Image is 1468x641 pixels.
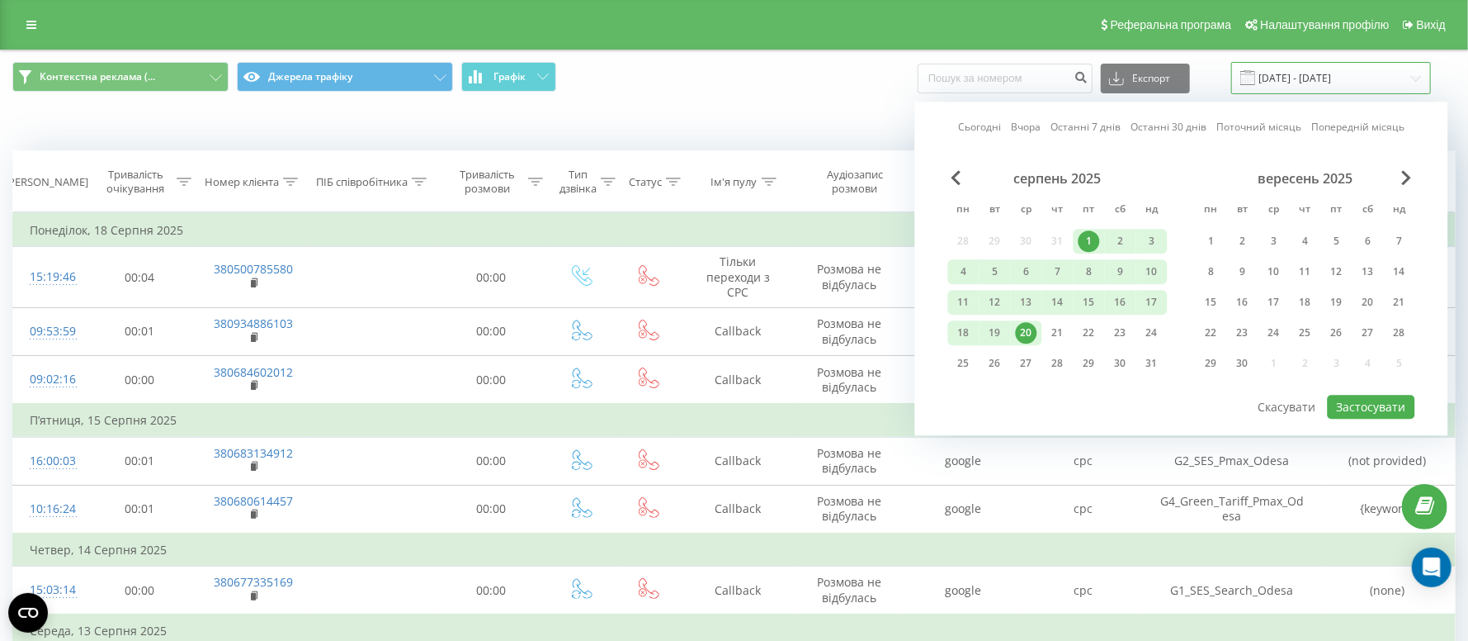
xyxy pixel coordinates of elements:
[1201,261,1222,283] div: 8
[1079,292,1100,313] div: 15
[214,316,293,331] a: 380934886103
[1232,353,1253,374] div: 30
[1384,229,1415,254] div: нд 7 вер 2025 р.
[903,485,1023,534] td: google
[84,437,196,485] td: 00:01
[1042,259,1074,284] div: чт 7 серп 2025 р.
[984,292,1006,313] div: 12
[1011,351,1042,376] div: ср 27 серп 2025 р.
[1262,198,1286,223] abbr: середа
[1232,322,1253,344] div: 23
[1232,230,1253,252] div: 2
[1105,259,1136,284] div: сб 9 серп 2025 р.
[711,175,758,189] div: Ім'я пулу
[680,247,795,308] td: Тільки переходи з CPC
[1321,229,1352,254] div: пт 5 вер 2025 р.
[1140,198,1164,223] abbr: неділя
[948,351,979,376] div: пн 25 серп 2025 р.
[1199,198,1224,223] abbr: понеділок
[979,320,1011,345] div: вт 19 серп 2025 р.
[1023,437,1144,485] td: cpc
[1023,485,1144,534] td: cpc
[1326,322,1348,344] div: 26
[1079,353,1100,374] div: 29
[811,168,899,196] div: Аудіозапис розмови
[979,351,1011,376] div: вт 26 серп 2025 р.
[1196,170,1415,187] div: вересень 2025
[493,71,526,83] span: Графік
[1079,230,1100,252] div: 1
[817,316,881,346] span: Розмова не відбулась
[817,493,881,524] span: Розмова не відбулась
[1074,351,1105,376] div: пт 29 серп 2025 р.
[1328,395,1415,419] button: Застосувати
[1110,230,1131,252] div: 2
[1352,229,1384,254] div: сб 6 вер 2025 р.
[1356,198,1381,223] abbr: субота
[1232,261,1253,283] div: 9
[1201,322,1222,344] div: 22
[1110,322,1131,344] div: 23
[951,170,961,185] span: Previous Month
[12,62,229,92] button: Контекстна реклама (...
[30,261,68,293] div: 15:19:46
[948,290,979,315] div: пн 11 серп 2025 р.
[1201,353,1222,374] div: 29
[30,574,68,606] div: 15:03:14
[1389,230,1410,252] div: 7
[948,320,979,345] div: пн 18 серп 2025 р.
[1196,259,1227,284] div: пн 8 вер 2025 р.
[1290,229,1321,254] div: чт 4 вер 2025 р.
[1321,485,1455,534] td: {keyword}
[84,356,196,405] td: 00:00
[1143,567,1321,615] td: G1_SES_Search_Odesa
[1258,290,1290,315] div: ср 17 вер 2025 р.
[1227,259,1258,284] div: вт 9 вер 2025 р.
[1384,290,1415,315] div: нд 21 вер 2025 р.
[214,574,293,590] a: 380677335169
[1074,290,1105,315] div: пт 15 серп 2025 р.
[1074,229,1105,254] div: пт 1 серп 2025 р.
[1011,290,1042,315] div: ср 13 серп 2025 р.
[903,567,1023,615] td: google
[1023,567,1144,615] td: cpc
[1014,198,1039,223] abbr: середа
[1295,322,1316,344] div: 25
[1047,353,1069,374] div: 28
[1143,485,1321,534] td: G4_Green_Tariff_Pmax_Odesa
[918,64,1093,93] input: Пошук за номером
[1047,322,1069,344] div: 21
[1321,437,1455,485] td: (not provided)
[1357,230,1379,252] div: 6
[1201,230,1222,252] div: 1
[13,214,1456,247] td: Понеділок, 18 Серпня 2025
[13,404,1456,437] td: П’ятниця, 15 Серпня 2025
[1295,230,1316,252] div: 4
[979,259,1011,284] div: вт 5 серп 2025 р.
[1079,261,1100,283] div: 8
[979,290,1011,315] div: вт 12 серп 2025 р.
[13,534,1456,567] td: Четвер, 14 Серпня 2025
[1016,353,1037,374] div: 27
[817,364,881,395] span: Розмова не відбулась
[30,316,68,348] div: 09:53:59
[205,175,279,189] div: Номер клієнта
[237,62,453,92] button: Джерела трафіку
[1111,18,1232,31] span: Реферальна програма
[1196,351,1227,376] div: пн 29 вер 2025 р.
[1326,292,1348,313] div: 19
[903,307,1023,355] td: google
[1263,230,1285,252] div: 3
[1136,290,1168,315] div: нд 17 серп 2025 р.
[1011,120,1041,135] a: Вчора
[1136,351,1168,376] div: нд 31 серп 2025 р.
[1079,322,1100,344] div: 22
[1260,18,1389,31] span: Налаштування профілю
[1143,437,1321,485] td: G2_SES_Pmax_Odesa
[1136,229,1168,254] div: нд 3 серп 2025 р.
[1258,320,1290,345] div: ср 24 вер 2025 р.
[1417,18,1446,31] span: Вихід
[680,485,795,534] td: Callback
[1227,229,1258,254] div: вт 2 вер 2025 р.
[1290,259,1321,284] div: чт 11 вер 2025 р.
